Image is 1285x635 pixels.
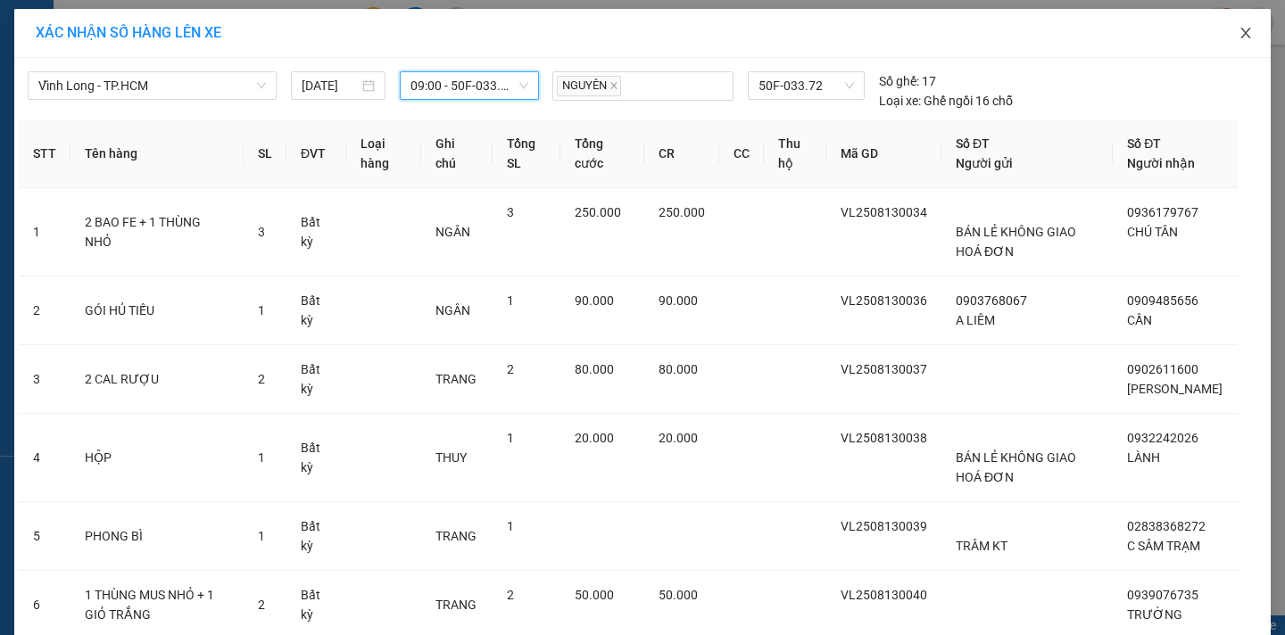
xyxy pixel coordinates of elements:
[19,188,70,276] td: 1
[70,345,244,414] td: 2 CAL RƯỢU
[244,120,286,188] th: SL
[1127,362,1198,376] span: 0902611600
[575,362,614,376] span: 80.000
[956,225,1076,259] span: BÁN LẺ KHÔNG GIAO HOÁ ĐƠN
[286,414,346,502] td: Bất kỳ
[19,502,70,571] td: 5
[1127,205,1198,219] span: 0936179767
[1127,293,1198,308] span: 0909485656
[609,81,618,90] span: close
[659,205,705,219] span: 250.000
[1127,225,1178,239] span: CHÚ TÂN
[70,188,244,276] td: 2 BAO FE + 1 THÙNG NHỎ
[1127,539,1200,553] span: C SÂM TRẠM
[659,362,698,376] span: 80.000
[659,431,698,445] span: 20.000
[557,76,621,96] span: NGUYÊN
[9,96,123,116] li: VP Vĩnh Long
[1127,313,1152,327] span: CẦN
[507,293,514,308] span: 1
[36,24,221,41] span: XÁC NHẬN SỐ HÀNG LÊN XE
[759,72,853,99] span: 50F-033.72
[956,156,1013,170] span: Người gửi
[286,502,346,571] td: Bất kỳ
[302,76,360,95] input: 13/08/2025
[575,431,614,445] span: 20.000
[258,303,265,317] span: 1
[956,539,1007,553] span: TRÂM KT
[435,598,477,612] span: TRANG
[70,276,244,345] td: GÓI HỦ TIẾU
[286,120,346,188] th: ĐVT
[435,225,470,239] span: NGÂN
[286,345,346,414] td: Bất kỳ
[826,120,941,188] th: Mã GD
[841,293,927,308] span: VL2508130036
[9,9,71,71] img: logo.jpg
[575,293,614,308] span: 90.000
[9,119,104,172] b: 107/1 , Đường 2/9 P1, TP Vĩnh Long
[19,120,70,188] th: STT
[123,96,237,136] li: VP TP. [PERSON_NAME]
[435,303,470,317] span: NGÂN
[1127,156,1195,170] span: Người nhận
[507,431,514,445] span: 1
[19,276,70,345] td: 2
[1127,607,1182,622] span: TRƯỜNG
[435,529,477,543] span: TRANG
[410,72,528,99] span: 09:00 - 50F-033.72
[841,588,927,602] span: VL2508130040
[1221,9,1271,59] button: Close
[507,519,514,533] span: 1
[70,414,244,502] td: HỘP
[841,431,927,445] span: VL2508130038
[841,205,927,219] span: VL2508130034
[507,588,514,602] span: 2
[879,71,919,91] span: Số ghế:
[70,120,244,188] th: Tên hàng
[560,120,644,188] th: Tổng cước
[644,120,719,188] th: CR
[879,71,936,91] div: 17
[1127,450,1160,465] span: LÀNH
[507,362,514,376] span: 2
[1127,519,1206,533] span: 02838368272
[435,372,477,386] span: TRANG
[841,362,927,376] span: VL2508130037
[956,450,1076,484] span: BÁN LẺ KHÔNG GIAO HOÁ ĐƠN
[659,293,698,308] span: 90.000
[956,293,1027,308] span: 0903768067
[575,205,621,219] span: 250.000
[286,188,346,276] td: Bất kỳ
[435,450,467,465] span: THUY
[956,136,990,151] span: Số ĐT
[659,588,698,602] span: 50.000
[507,205,514,219] span: 3
[258,450,265,465] span: 1
[346,120,421,188] th: Loại hàng
[258,598,265,612] span: 2
[258,372,265,386] span: 2
[879,91,1013,111] div: Ghế ngồi 16 chỗ
[1127,136,1161,151] span: Số ĐT
[719,120,764,188] th: CC
[493,120,560,188] th: Tổng SL
[1127,588,1198,602] span: 0939076735
[9,120,21,132] span: environment
[956,313,995,327] span: A LIÊM
[9,9,259,76] li: [PERSON_NAME] - 0931936768
[1239,26,1253,40] span: close
[1127,431,1198,445] span: 0932242026
[38,72,266,99] span: Vĩnh Long - TP.HCM
[286,276,346,345] td: Bất kỳ
[841,519,927,533] span: VL2508130039
[1127,382,1223,396] span: [PERSON_NAME]
[421,120,492,188] th: Ghi chú
[19,414,70,502] td: 4
[575,588,614,602] span: 50.000
[764,120,826,188] th: Thu hộ
[70,502,244,571] td: PHONG BÌ
[258,225,265,239] span: 3
[258,529,265,543] span: 1
[879,91,921,111] span: Loại xe:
